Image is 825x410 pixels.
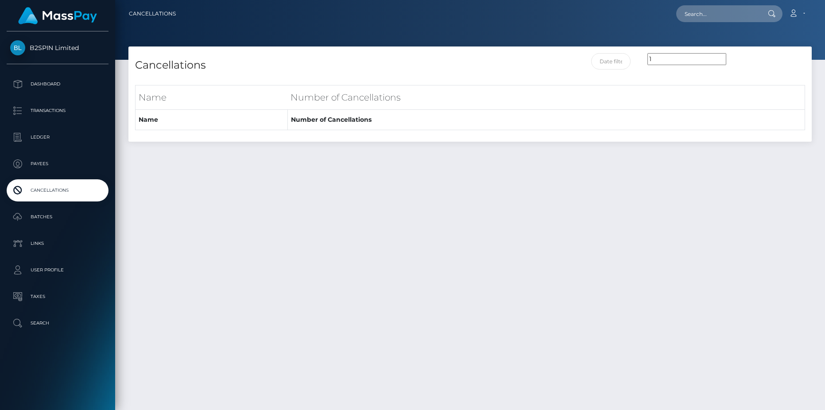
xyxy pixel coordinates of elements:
[7,73,108,95] a: Dashboard
[10,210,105,224] p: Batches
[129,4,176,23] a: Cancellations
[287,85,805,109] th: Number of Cancellations
[10,131,105,144] p: Ledger
[10,263,105,277] p: User Profile
[7,286,108,308] a: Taxes
[7,126,108,148] a: Ledger
[18,7,97,24] img: MassPay Logo
[7,44,108,52] span: B2SPIN Limited
[7,312,108,334] a: Search
[7,179,108,201] a: Cancellations
[136,85,288,109] th: Name
[287,110,805,130] th: Number of Cancellations
[10,184,105,197] p: Cancellations
[10,40,25,55] img: B2SPIN Limited
[7,153,108,175] a: Payees
[676,5,759,22] input: Search...
[7,206,108,228] a: Batches
[136,110,288,130] th: Name
[10,317,105,330] p: Search
[7,100,108,122] a: Transactions
[7,259,108,281] a: User Profile
[7,232,108,255] a: Links
[10,104,105,117] p: Transactions
[10,290,105,303] p: Taxes
[591,53,631,70] input: Date filter
[10,77,105,91] p: Dashboard
[10,157,105,170] p: Payees
[135,58,464,73] h4: Cancellations
[10,237,105,250] p: Links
